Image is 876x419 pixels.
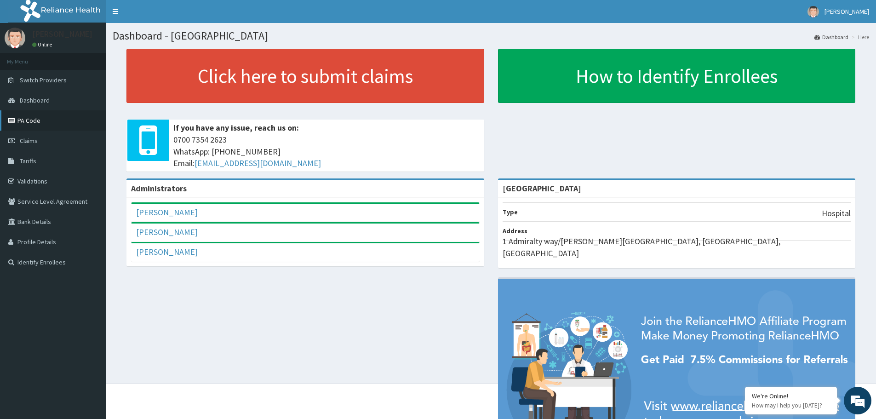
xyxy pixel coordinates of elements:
[807,6,819,17] img: User Image
[113,30,869,42] h1: Dashboard - [GEOGRAPHIC_DATA]
[503,208,518,216] b: Type
[849,33,869,41] li: Here
[126,49,484,103] a: Click here to submit claims
[822,207,851,219] p: Hospital
[503,183,581,194] strong: [GEOGRAPHIC_DATA]
[498,49,856,103] a: How to Identify Enrollees
[824,7,869,16] span: [PERSON_NAME]
[20,76,67,84] span: Switch Providers
[195,158,321,168] a: [EMAIL_ADDRESS][DOMAIN_NAME]
[814,33,848,41] a: Dashboard
[20,96,50,104] span: Dashboard
[136,247,198,257] a: [PERSON_NAME]
[5,28,25,48] img: User Image
[136,207,198,218] a: [PERSON_NAME]
[503,235,851,259] p: 1 Admiralty way/[PERSON_NAME][GEOGRAPHIC_DATA], [GEOGRAPHIC_DATA], [GEOGRAPHIC_DATA]
[20,157,36,165] span: Tariffs
[131,183,187,194] b: Administrators
[136,227,198,237] a: [PERSON_NAME]
[173,122,299,133] b: If you have any issue, reach us on:
[32,41,54,48] a: Online
[20,137,38,145] span: Claims
[752,392,830,400] div: We're Online!
[32,30,92,38] p: [PERSON_NAME]
[503,227,527,235] b: Address
[173,134,480,169] span: 0700 7354 2623 WhatsApp: [PHONE_NUMBER] Email:
[752,402,830,409] p: How may I help you today?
